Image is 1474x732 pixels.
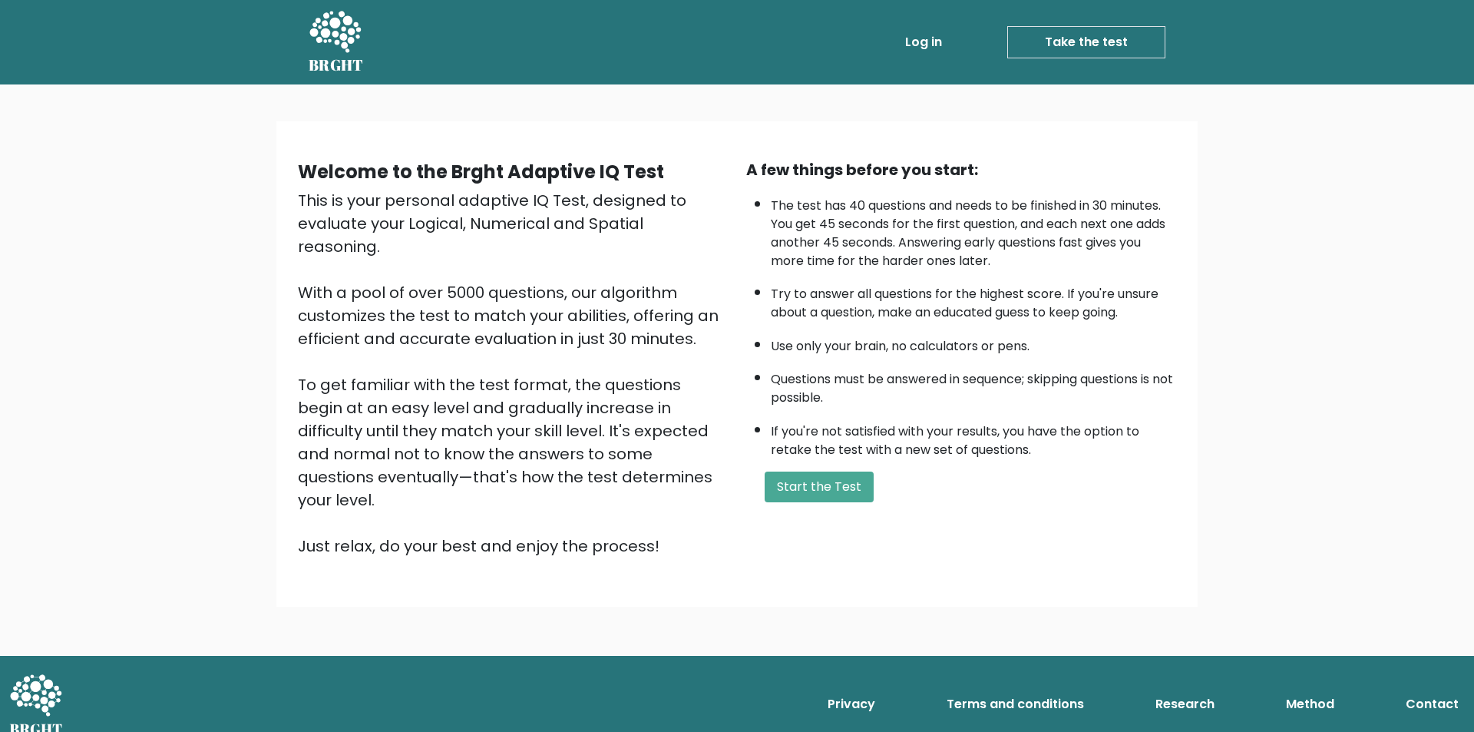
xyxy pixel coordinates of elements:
[771,330,1176,356] li: Use only your brain, no calculators or pens.
[765,472,874,502] button: Start the Test
[771,277,1176,322] li: Try to answer all questions for the highest score. If you're unsure about a question, make an edu...
[821,689,881,720] a: Privacy
[298,189,728,558] div: This is your personal adaptive IQ Test, designed to evaluate your Logical, Numerical and Spatial ...
[1007,26,1165,58] a: Take the test
[1400,689,1465,720] a: Contact
[298,159,664,184] b: Welcome to the Brght Adaptive IQ Test
[771,363,1176,407] li: Questions must be answered in sequence; skipping questions is not possible.
[771,189,1176,270] li: The test has 40 questions and needs to be finished in 30 minutes. You get 45 seconds for the firs...
[771,415,1176,459] li: If you're not satisfied with your results, you have the option to retake the test with a new set ...
[746,158,1176,181] div: A few things before you start:
[309,56,364,75] h5: BRGHT
[899,27,948,58] a: Log in
[940,689,1090,720] a: Terms and conditions
[1149,689,1221,720] a: Research
[1280,689,1340,720] a: Method
[309,6,364,78] a: BRGHT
